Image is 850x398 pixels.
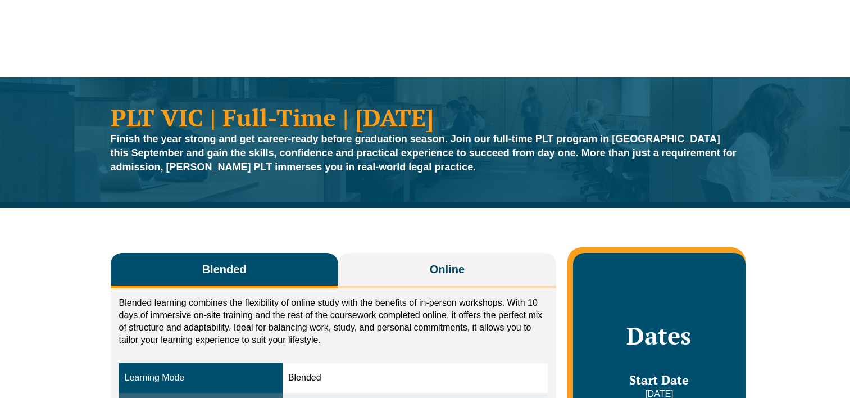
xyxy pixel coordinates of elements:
div: Blended [288,372,542,385]
h1: PLT VIC | Full-Time | [DATE] [111,105,740,129]
div: Learning Mode [125,372,277,385]
span: Online [430,261,465,277]
strong: Finish the year strong and get career-ready before graduation season. Join our full-time PLT prog... [111,133,737,173]
span: Blended [202,261,247,277]
span: Start Date [629,372,689,388]
h2: Dates [584,322,734,350]
p: Blended learning combines the flexibility of online study with the benefits of in-person workshop... [119,297,548,346]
